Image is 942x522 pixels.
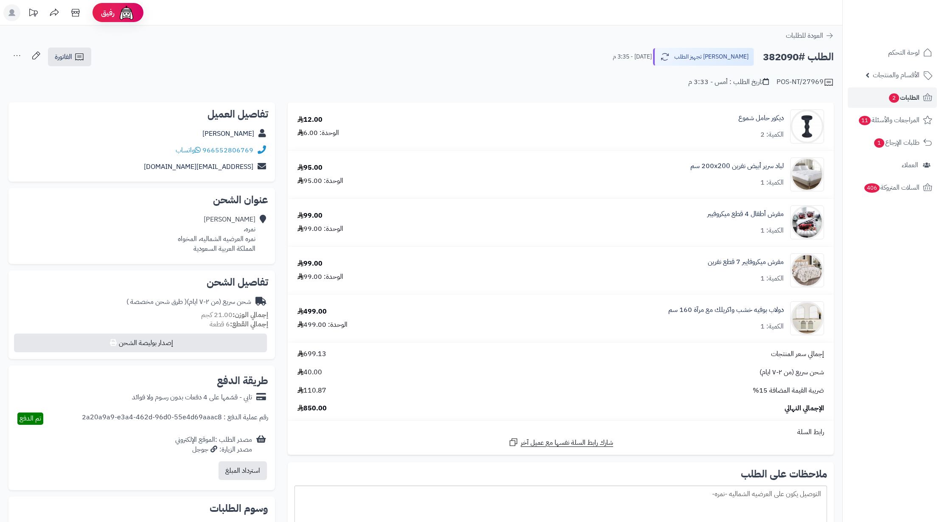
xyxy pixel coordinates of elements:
[668,305,784,315] a: دولاب بوفيه خشب واكريلك مع مرآة 160 سم
[297,272,343,282] div: الوحدة: 99.00
[126,297,187,307] span: ( طرق شحن مخصصة )
[297,163,322,173] div: 95.00
[889,93,899,103] span: 2
[848,155,937,175] a: العملاء
[297,176,343,186] div: الوحدة: 95.00
[738,113,784,123] a: ديكور حامل شموع
[291,427,830,437] div: رابط السلة
[884,22,934,40] img: logo-2.png
[786,31,823,41] span: العودة للطلبات
[863,182,920,194] span: السلات المتروكة
[132,393,252,402] div: تابي - قسّمها على 4 دفعات بدون رسوم ولا فوائد
[201,310,268,320] small: 21.00 كجم
[873,137,920,149] span: طلبات الإرجاع
[297,128,339,138] div: الوحدة: 6.00
[760,274,784,283] div: الكمية: 1
[777,77,834,87] div: POS-NT/27969
[763,48,834,66] h2: الطلب #382090
[297,386,326,396] span: 110.87
[873,69,920,81] span: الأقسام والمنتجات
[175,435,252,455] div: مصدر الطلب :الموقع الإلكتروني
[297,307,327,317] div: 499.00
[688,77,769,87] div: تاريخ الطلب : أمس - 3:33 م
[791,157,824,191] img: 1732186343-220107020015-90x90.jpg
[294,469,827,479] h2: ملاحظات على الطلب
[297,259,322,269] div: 99.00
[521,438,613,448] span: شارك رابط السلة نفسها مع عميل آخر
[791,205,824,239] img: 1736335633-110203010081-90x90.jpg
[848,87,937,108] a: الطلبات2
[126,297,251,307] div: شحن سريع (من ٢-٧ ايام)
[874,138,884,148] span: 1
[14,334,267,352] button: إصدار بوليصة الشحن
[791,253,824,287] img: 1752908443-10-90x90.jpg
[48,48,91,66] a: الفاتورة
[848,110,937,130] a: المراجعات والأسئلة11
[785,404,824,413] span: الإجمالي النهائي
[760,130,784,140] div: الكمية: 2
[202,129,254,139] a: [PERSON_NAME]
[297,224,343,234] div: الوحدة: 99.00
[791,109,824,143] img: 1726331484-110319010047-90x90.jpg
[753,386,824,396] span: ضريبة القيمة المضافة 15%
[760,178,784,188] div: الكمية: 1
[297,320,348,330] div: الوحدة: 499.00
[22,4,44,23] a: تحديثات المنصة
[864,183,880,193] span: 406
[888,92,920,104] span: الطلبات
[690,161,784,171] a: لباد سرير أبيض نفرين 200x200 سم
[297,211,322,221] div: 99.00
[175,445,252,455] div: مصدر الزيارة: جوجل
[219,461,267,480] button: استرداد المبلغ
[760,368,824,377] span: شحن سريع (من ٢-٧ ايام)
[15,277,268,287] h2: تفاصيل الشحن
[20,413,41,424] span: تم الدفع
[297,349,326,359] span: 699.13
[118,4,135,21] img: ai-face.png
[888,47,920,59] span: لوحة التحكم
[15,195,268,205] h2: عنوان الشحن
[297,115,322,125] div: 12.00
[653,48,754,66] button: [PERSON_NAME] تجهيز الطلب
[848,132,937,153] a: طلبات الإرجاع1
[297,368,322,377] span: 40.00
[902,159,918,171] span: العملاء
[786,31,834,41] a: العودة للطلبات
[791,301,824,335] img: 1757932228-1-90x90.jpg
[707,209,784,219] a: مفرش أطفال 4 قطع ميكروفيبر
[848,42,937,63] a: لوحة التحكم
[178,215,255,253] div: [PERSON_NAME] نمره، نمره العرضيه الشماليه، المخواه المملكة العربية السعودية
[233,310,268,320] strong: إجمالي الوزن:
[771,349,824,359] span: إجمالي سعر المنتجات
[230,319,268,329] strong: إجمالي القطع:
[613,53,652,61] small: [DATE] - 3:35 م
[858,114,920,126] span: المراجعات والأسئلة
[708,257,784,267] a: مفرش ميكروفايبر 7 قطع نفرين
[217,376,268,386] h2: طريقة الدفع
[848,177,937,198] a: السلات المتروكة406
[15,109,268,119] h2: تفاصيل العميل
[144,162,253,172] a: [EMAIL_ADDRESS][DOMAIN_NAME]
[176,145,201,155] a: واتساب
[508,437,613,448] a: شارك رابط السلة نفسها مع عميل آخر
[15,503,268,514] h2: وسوم الطلبات
[297,404,327,413] span: 850.00
[760,322,784,331] div: الكمية: 1
[760,226,784,236] div: الكمية: 1
[859,116,871,125] span: 11
[210,319,268,329] small: 6 قطعة
[82,413,268,425] div: رقم عملية الدفع : 2a20a9a9-e3a4-462d-96d0-55e4d69aaac8
[55,52,72,62] span: الفاتورة
[101,8,115,18] span: رفيق
[202,145,253,155] a: 966552806769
